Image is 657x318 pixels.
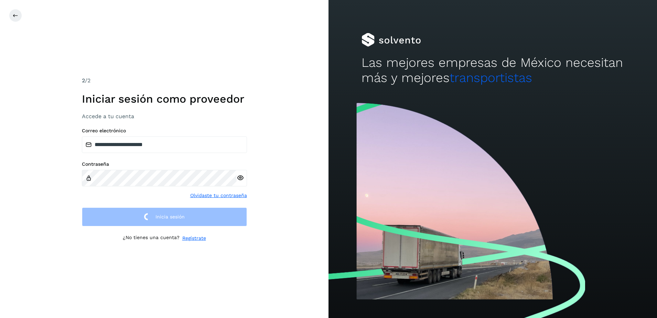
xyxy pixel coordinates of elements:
[182,235,206,242] a: Regístrate
[82,92,247,105] h1: Iniciar sesión como proveedor
[82,128,247,134] label: Correo electrónico
[82,113,247,120] h3: Accede a tu cuenta
[362,55,624,86] h2: Las mejores empresas de México necesitan más y mejores
[190,192,247,199] a: Olvidaste tu contraseña
[155,214,185,219] span: Inicia sesión
[450,70,532,85] span: transportistas
[82,76,247,85] div: /2
[82,161,247,167] label: Contraseña
[82,77,85,84] span: 2
[123,235,180,242] p: ¿No tienes una cuenta?
[82,207,247,226] button: Inicia sesión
